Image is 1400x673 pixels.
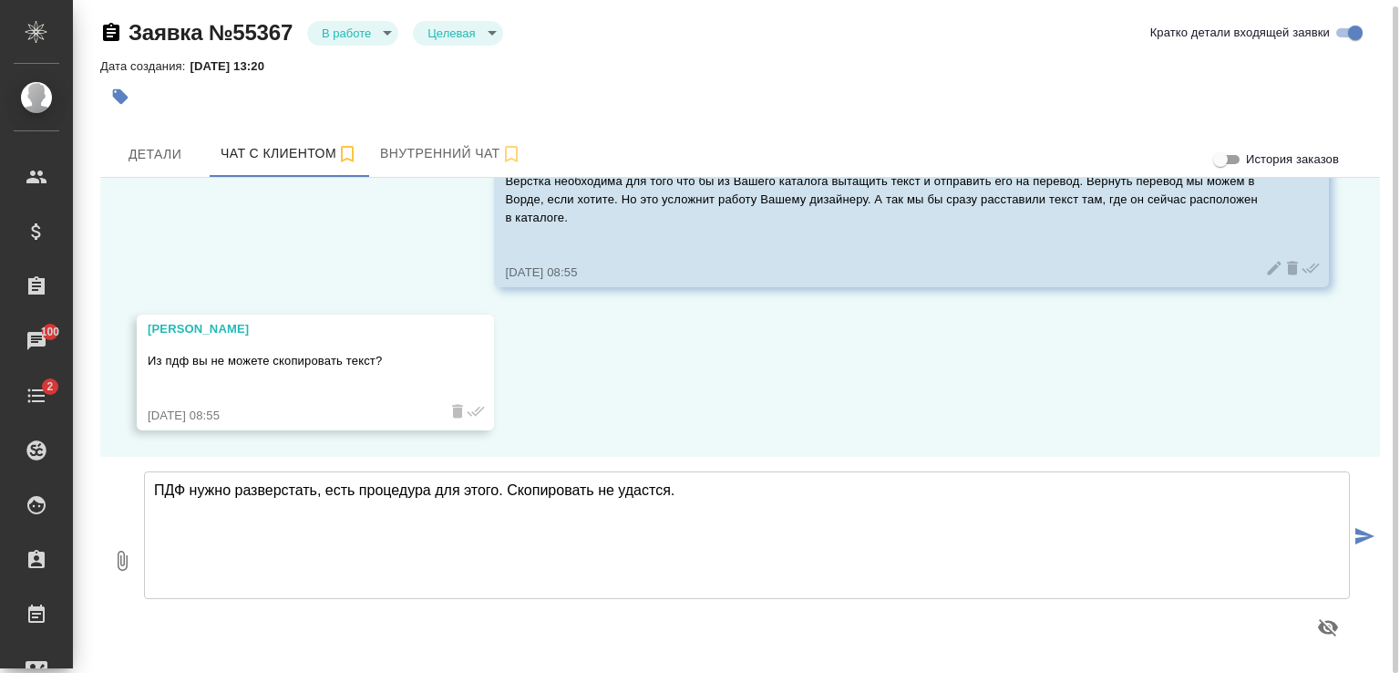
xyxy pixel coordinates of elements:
div: В работе [307,21,398,46]
button: 77071111881 (Алексей) - (undefined) [210,131,369,177]
a: 100 [5,318,68,364]
span: 100 [30,323,71,341]
div: [PERSON_NAME] [148,320,430,338]
p: Дата создания: [100,59,190,73]
a: 2 [5,373,68,419]
button: В работе [316,26,376,41]
a: Заявка №55367 [129,20,293,45]
p: Верстка необходима для того что бы из Вашего каталога вытащить текст и отправить его на перевод. ... [505,172,1265,227]
div: [DATE] 08:55 [148,407,430,425]
svg: Подписаться [500,143,522,165]
span: 2 [36,378,64,396]
p: Из пдф вы не можете скопировать текст? [148,352,430,370]
svg: Подписаться [336,143,358,165]
button: Предпросмотр [1306,606,1350,649]
span: История заказов [1246,150,1339,169]
div: [DATE] 08:55 [505,264,1265,282]
p: [DATE] 13:20 [190,59,278,73]
span: Детали [111,143,199,166]
button: Добавить тэг [100,77,140,117]
div: В работе [413,21,502,46]
span: Кратко детали входящей заявки [1150,24,1330,42]
span: Чат с клиентом [221,142,358,165]
button: Скопировать ссылку [100,22,122,44]
button: Целевая [422,26,480,41]
span: Внутренний чат [380,142,522,165]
